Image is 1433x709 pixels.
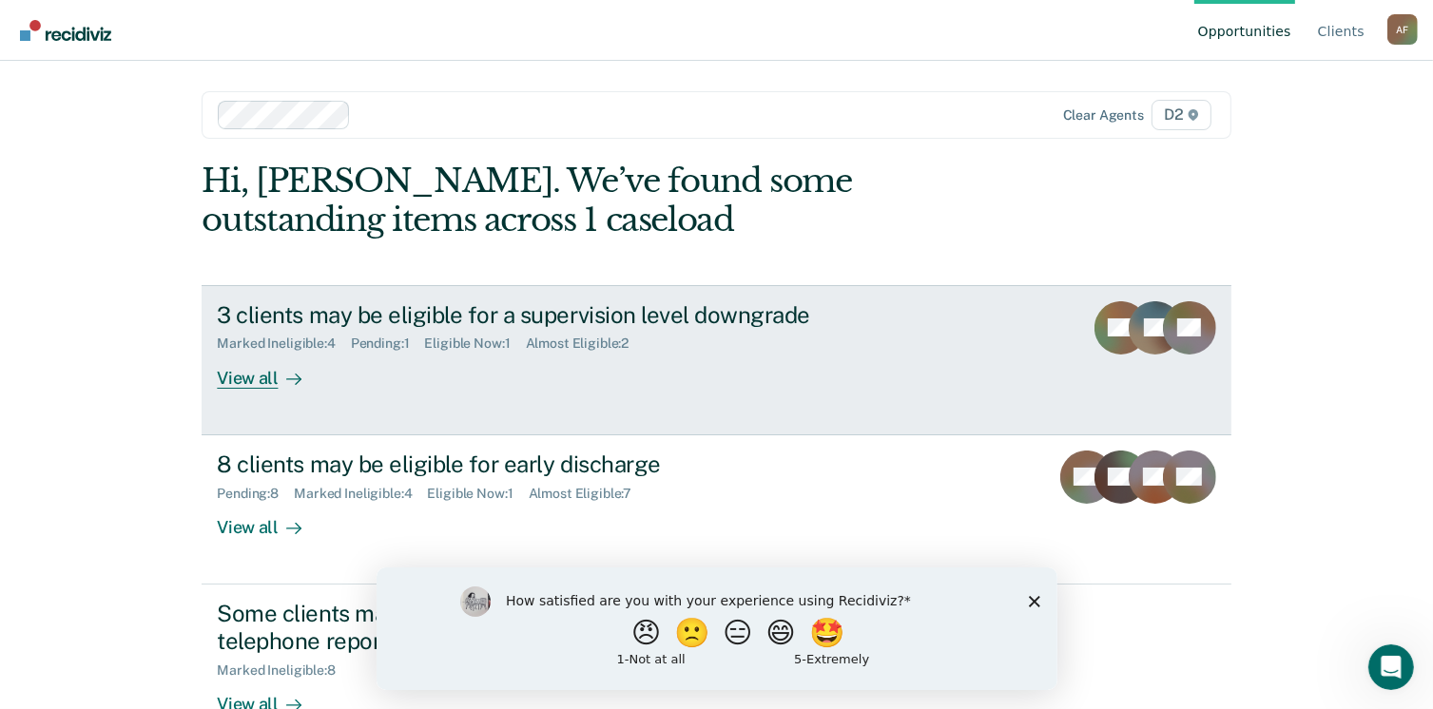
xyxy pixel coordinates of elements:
div: Hi, [PERSON_NAME]. We’ve found some outstanding items across 1 caseload [202,162,1025,240]
div: Marked Ineligible : 4 [294,486,427,502]
iframe: Intercom live chat [1368,644,1414,690]
a: 8 clients may be eligible for early dischargePending:8Marked Ineligible:4Eligible Now:1Almost Eli... [202,435,1230,584]
div: 3 clients may be eligible for a supervision level downgrade [217,301,884,329]
div: Clear agents [1063,107,1144,124]
div: Eligible Now : 1 [425,335,526,352]
div: Marked Ineligible : 4 [217,335,350,352]
img: Recidiviz [20,20,111,41]
div: 8 clients may be eligible for early discharge [217,450,884,478]
div: Almost Eligible : 7 [529,486,648,502]
button: Profile dropdown button [1387,14,1418,45]
div: Marked Ineligible : 8 [217,662,350,679]
a: 3 clients may be eligible for a supervision level downgradeMarked Ineligible:4Pending:1Eligible N... [202,285,1230,435]
iframe: Survey by Kim from Recidiviz [377,567,1057,690]
div: Pending : 8 [217,486,294,502]
span: D2 [1152,100,1211,130]
div: View all [217,352,323,389]
div: Almost Eligible : 2 [526,335,645,352]
div: Some clients may be eligible for downgrade to a minimum telephone reporting [217,600,884,655]
div: Eligible Now : 1 [428,486,529,502]
div: A F [1387,14,1418,45]
div: Pending : 1 [351,335,425,352]
div: View all [217,501,323,538]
